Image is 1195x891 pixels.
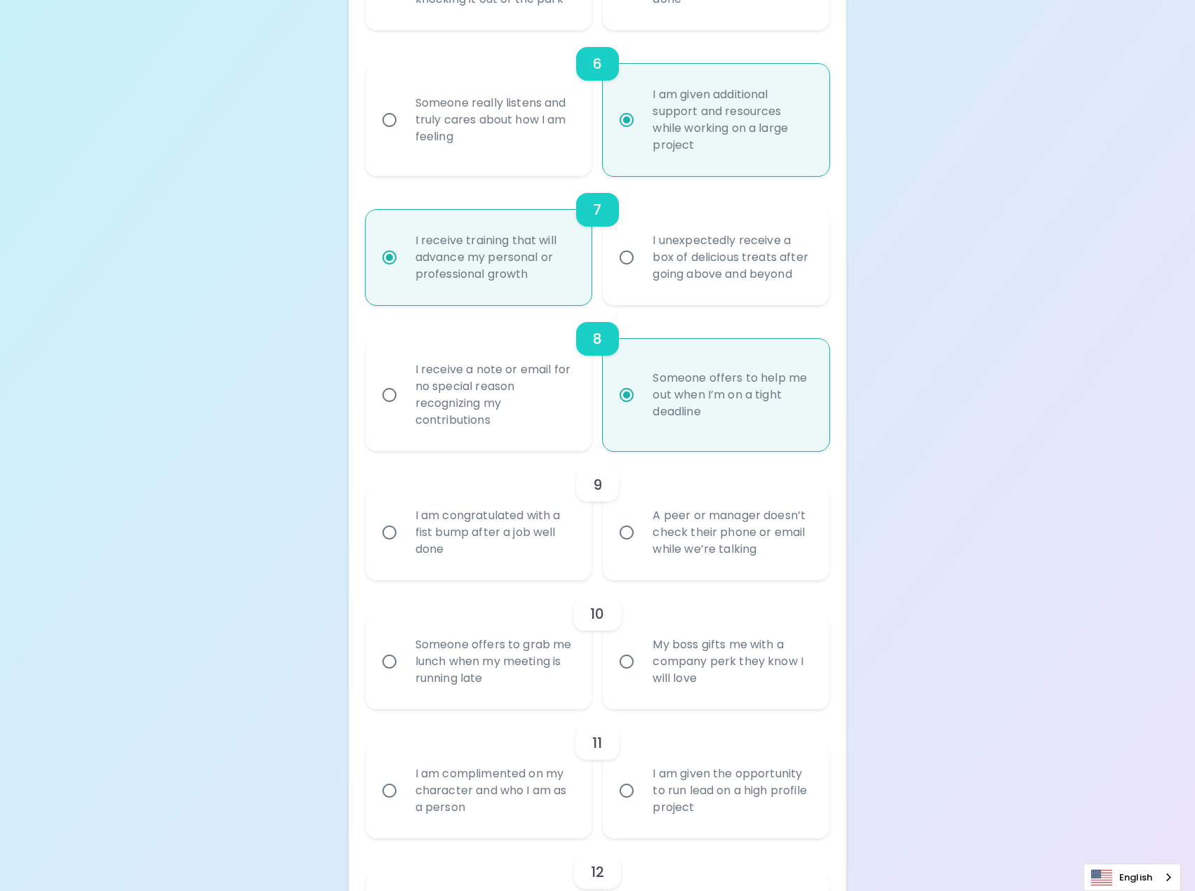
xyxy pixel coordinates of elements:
div: I unexpectedly receive a box of delicious treats after going above and beyond [641,215,822,300]
div: My boss gifts me with a company perk they know I will love [641,619,822,704]
div: I receive training that will advance my personal or professional growth [404,215,585,300]
h6: 9 [593,474,602,496]
div: Language [1083,864,1181,891]
div: Someone really listens and truly cares about how I am feeling [404,78,585,162]
div: I am congratulated with a fist bump after a job well done [404,490,585,575]
div: choice-group-check [366,451,830,580]
div: I am complimented on my character and who I am as a person [404,749,585,833]
div: choice-group-check [366,30,830,176]
h6: 11 [592,732,602,754]
div: choice-group-check [366,580,830,709]
a: English [1084,864,1180,890]
div: choice-group-check [366,305,830,451]
div: choice-group-check [366,176,830,305]
div: choice-group-check [366,709,830,838]
div: Someone offers to help me out when I’m on a tight deadline [641,353,822,437]
h6: 10 [590,603,604,625]
div: Someone offers to grab me lunch when my meeting is running late [404,619,585,704]
aside: Language selected: English [1083,864,1181,891]
h6: 6 [593,53,602,75]
div: I am given the opportunity to run lead on a high profile project [641,749,822,833]
div: I am given additional support and resources while working on a large project [641,69,822,170]
div: A peer or manager doesn’t check their phone or email while we’re talking [641,490,822,575]
h6: 8 [593,328,602,350]
h6: 7 [593,199,601,221]
div: I receive a note or email for no special reason recognizing my contributions [404,344,585,445]
h6: 12 [591,861,604,883]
